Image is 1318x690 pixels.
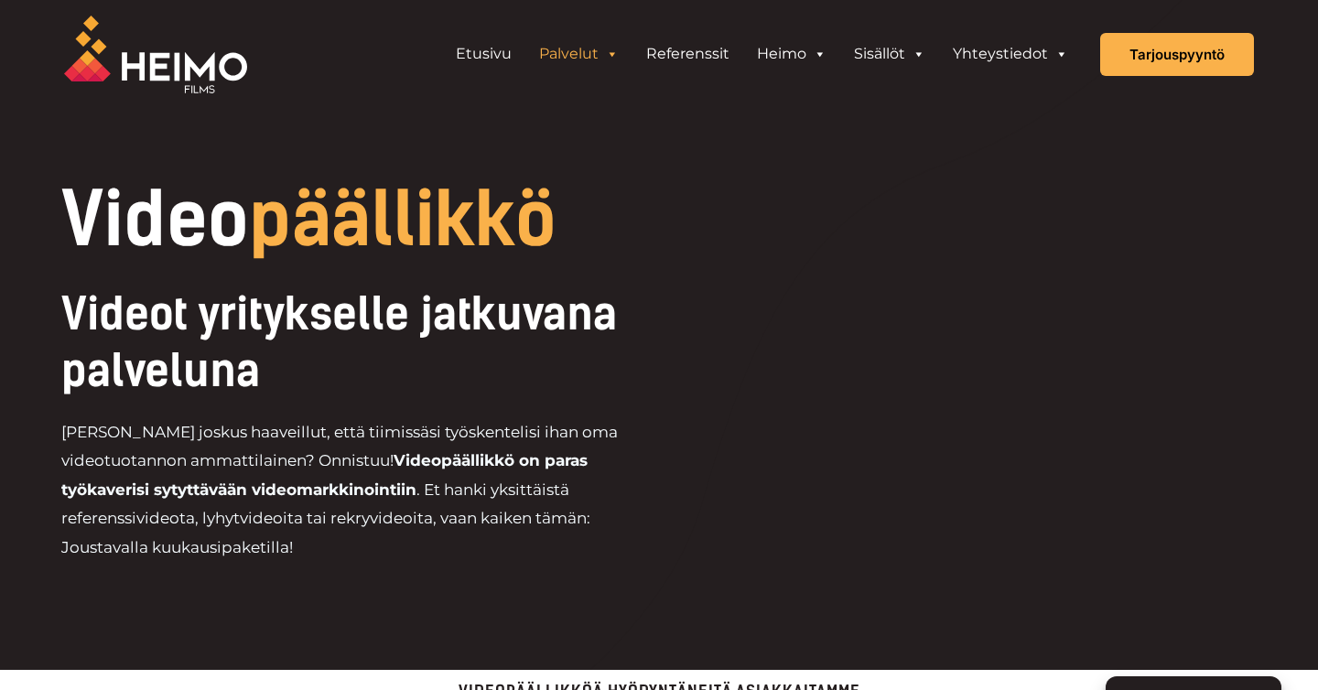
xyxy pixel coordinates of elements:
span: Videot yritykselle jatkuvana palveluna [61,287,617,397]
a: Heimo [743,36,840,72]
a: Etusivu [442,36,525,72]
h1: Video [61,183,783,256]
span: päällikkö [249,176,556,264]
aside: Header Widget 1 [433,36,1091,72]
a: Referenssit [632,36,743,72]
a: Tarjouspyyntö [1100,33,1254,76]
img: Heimo Filmsin logo [64,16,247,93]
a: Yhteystiedot [939,36,1082,72]
a: Palvelut [525,36,632,72]
a: Sisällöt [840,36,939,72]
strong: Videopäällikkö on paras työkaverisi sytyttävään videomarkkinointiin [61,451,588,499]
p: [PERSON_NAME] joskus haaveillut, että tiimissäsi työskentelisi ihan oma videotuotannon ammattilai... [61,418,659,563]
